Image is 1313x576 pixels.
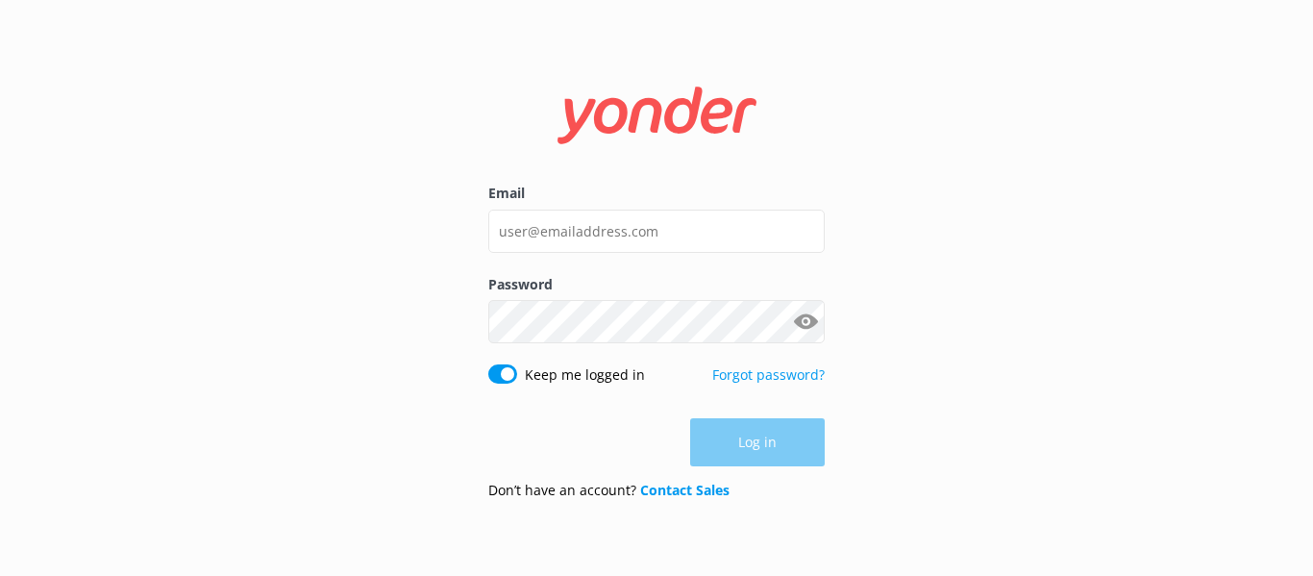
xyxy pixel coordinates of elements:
label: Password [488,274,825,295]
button: Show password [786,303,825,341]
a: Contact Sales [640,481,730,499]
a: Forgot password? [712,365,825,384]
p: Don’t have an account? [488,480,730,501]
label: Email [488,183,825,204]
input: user@emailaddress.com [488,210,825,253]
label: Keep me logged in [525,364,645,386]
